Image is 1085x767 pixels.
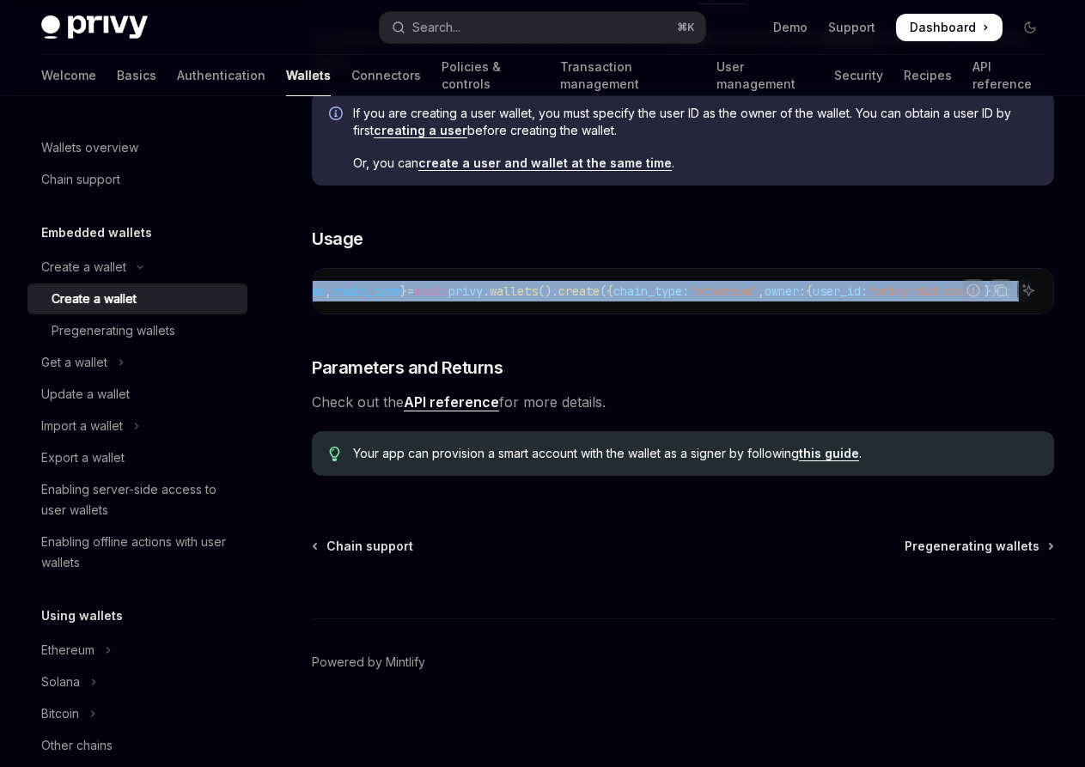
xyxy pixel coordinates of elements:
span: Or, you can . [353,155,1037,172]
div: Update a wallet [41,384,130,405]
a: Enabling offline actions with user wallets [27,527,247,578]
a: Wallets overview [27,132,247,163]
div: Pregenerating wallets [52,320,175,341]
a: Export a wallet [27,442,247,473]
span: ⌘ K [677,21,695,34]
a: Transaction management [560,55,696,96]
span: create [558,283,600,299]
div: Other chains [41,735,113,756]
span: 'privy:did:xxxxx' [868,283,984,299]
button: Toggle dark mode [1016,14,1044,41]
span: . [483,283,490,299]
h5: Using wallets [41,606,123,626]
div: Export a wallet [41,447,125,468]
a: Policies & controls [442,55,539,96]
div: Create a wallet [52,289,137,309]
a: Security [834,55,883,96]
span: { [806,283,813,299]
button: Toggle Ethereum section [27,635,247,666]
span: chain_type: [613,283,689,299]
span: Check out the for more details. [312,390,1054,414]
span: Usage [312,227,363,251]
span: user_id: [813,283,868,299]
span: privy [448,283,483,299]
a: create a user and wallet at the same time [418,155,672,171]
a: Chain support [314,538,413,555]
button: Toggle Create a wallet section [27,252,247,283]
div: Create a wallet [41,257,126,277]
button: Report incorrect code [962,279,984,301]
a: Basics [117,55,156,96]
div: Get a wallet [41,352,107,373]
a: API reference [404,393,499,411]
div: Ethereum [41,640,94,660]
a: Pregenerating wallets [905,538,1052,555]
a: Authentication [177,55,265,96]
div: Search... [412,17,460,38]
span: 'ethereum' [689,283,758,299]
a: Demo [773,19,808,36]
div: Wallets overview [41,137,138,158]
span: , [758,283,765,299]
button: Toggle Solana section [27,667,247,697]
a: Connectors [351,55,421,96]
a: User management [716,55,813,96]
svg: Info [329,107,346,124]
span: }}); [984,283,1012,299]
button: Open search [380,12,704,43]
a: Support [828,19,875,36]
span: , [325,283,332,299]
a: Enabling server-side access to user wallets [27,474,247,526]
button: Toggle Bitcoin section [27,698,247,729]
span: chain_type [332,283,400,299]
span: owner: [765,283,806,299]
img: dark logo [41,15,148,40]
span: wallets [490,283,538,299]
a: Chain support [27,164,247,195]
span: Chain support [326,538,413,555]
a: Other chains [27,730,247,761]
h5: Embedded wallets [41,222,152,243]
div: Enabling offline actions with user wallets [41,532,237,573]
a: Welcome [41,55,96,96]
a: Pregenerating wallets [27,315,247,346]
a: creating a user [374,123,467,138]
a: Recipes [904,55,952,96]
span: Your app can provision a smart account with the wallet as a signer by following . [353,445,1037,462]
div: Solana [41,672,80,692]
button: Ask AI [1017,279,1039,301]
button: Copy the contents from the code block [990,279,1012,301]
span: ({ [600,283,613,299]
a: Update a wallet [27,379,247,410]
div: Import a wallet [41,416,123,436]
a: API reference [972,55,1044,96]
span: Pregenerating wallets [905,538,1039,555]
a: Powered by Mintlify [312,654,425,671]
div: Enabling server-side access to user wallets [41,479,237,520]
svg: Tip [329,447,341,462]
span: Parameters and Returns [312,356,503,380]
button: Toggle Import a wallet section [27,411,247,441]
span: Dashboard [910,19,976,36]
span: If you are creating a user wallet, you must specify the user ID as the owner of the wallet. You c... [353,105,1037,139]
span: await [414,283,448,299]
a: this guide [799,446,859,461]
span: } [400,283,407,299]
a: Dashboard [896,14,1003,41]
span: = [407,283,414,299]
a: Create a wallet [27,283,247,314]
a: Wallets [286,55,331,96]
button: Toggle Get a wallet section [27,347,247,378]
div: Chain support [41,169,120,190]
div: Bitcoin [41,703,79,724]
span: (). [538,283,558,299]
